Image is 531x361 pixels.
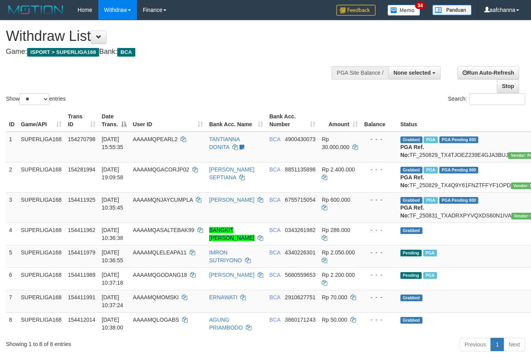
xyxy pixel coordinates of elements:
a: [PERSON_NAME] SEPTIANA [209,166,254,180]
b: PGA Ref. No: [400,174,424,188]
button: None selected [388,66,441,79]
span: None selected [393,70,431,76]
span: AAAAMQLELEAPA11 [133,249,187,256]
span: Marked by aafnonsreyleab [424,167,437,173]
span: [DATE] 10:37:18 [102,272,124,286]
span: 154411989 [68,272,96,278]
div: Showing 1 to 8 of 8 entries [6,337,216,348]
span: [DATE] 10:37:24 [102,294,124,308]
td: SUPERLIGA168 [18,312,65,335]
td: SUPERLIGA168 [18,245,65,267]
span: BCA [269,294,280,300]
span: Grabbed [400,295,422,301]
span: Copy 8851135898 to clipboard [285,166,315,173]
td: SUPERLIGA168 [18,192,65,223]
a: 1 [490,338,504,351]
a: Stop [497,79,519,93]
label: Search: [448,93,525,105]
span: [DATE] 19:09:58 [102,166,124,180]
span: BCA [269,136,280,142]
span: 154270798 [68,136,96,142]
span: Grabbed [400,197,422,204]
span: Copy 3860171243 to clipboard [285,317,315,323]
div: - - - [364,293,394,301]
span: Pending [400,272,422,279]
span: Copy 0343261982 to clipboard [285,227,315,233]
span: Rp 50.000 [322,317,347,323]
td: SUPERLIGA168 [18,162,65,192]
span: Copy 4900430073 to clipboard [285,136,315,142]
span: BCA [269,317,280,323]
img: Feedback.jpg [336,5,376,16]
span: AAAAMQPEARL2 [133,136,178,142]
a: AGUNG PRIAMBODO [209,317,243,331]
span: 154411979 [68,249,96,256]
div: - - - [364,196,394,204]
span: [DATE] 10:36:55 [102,249,124,263]
span: 154281994 [68,166,96,173]
span: Marked by aafsoycanthlai [424,197,437,204]
th: Bank Acc. Name: activate to sort column ascending [206,109,266,132]
select: Showentries [20,93,49,105]
td: 4 [6,223,18,245]
span: AAAAMQGACORJP02 [133,166,189,173]
a: Next [503,338,525,351]
th: ID [6,109,18,132]
span: [DATE] 15:55:35 [102,136,124,150]
span: PGA Pending [439,136,479,143]
span: Rp 30.000.000 [322,136,349,150]
span: Marked by aafsoycanthlai [423,272,437,279]
td: 5 [6,245,18,267]
span: Grabbed [400,227,422,234]
h1: Withdraw List [6,28,346,44]
td: 7 [6,290,18,312]
span: 154411962 [68,227,96,233]
div: PGA Site Balance / [332,66,388,79]
div: - - - [364,271,394,279]
div: - - - [364,166,394,173]
b: PGA Ref. No: [400,144,424,158]
span: AAAAMQMOMSKI [133,294,179,300]
span: Copy 2910627751 to clipboard [285,294,315,300]
span: 34 [415,2,426,9]
img: Button%20Memo.svg [387,5,420,16]
a: [PERSON_NAME] [209,197,254,203]
th: Balance [361,109,397,132]
img: MOTION_logo.png [6,4,66,16]
span: Copy 4340226301 to clipboard [285,249,315,256]
div: - - - [364,135,394,143]
span: AAAAMQNJAYCUMPLA [133,197,193,203]
th: User ID: activate to sort column ascending [130,109,206,132]
span: Grabbed [400,167,422,173]
th: Trans ID: activate to sort column ascending [65,109,99,132]
span: Marked by aafmaleo [424,136,437,143]
span: PGA Pending [439,197,479,204]
b: PGA Ref. No: [400,204,424,219]
span: Copy 6755715054 to clipboard [285,197,315,203]
span: BCA [117,48,135,57]
a: Run Auto-Refresh [457,66,519,79]
span: PGA Pending [439,167,479,173]
div: - - - [364,316,394,324]
td: 2 [6,162,18,192]
span: BCA [269,227,280,233]
td: 3 [6,192,18,223]
a: IMRON SUTRIYONO [209,249,242,263]
td: 1 [6,132,18,162]
span: Rp 2.400.000 [322,166,355,173]
span: Grabbed [400,136,422,143]
span: AAAAMQGODANG18 [133,272,187,278]
a: ERNAWATI [209,294,238,300]
span: Rp 2.200.000 [322,272,355,278]
span: ISPORT > SUPERLIGA168 [27,48,99,57]
a: BANGKIT [PERSON_NAME] [209,227,254,241]
input: Search: [469,93,525,105]
span: BCA [269,166,280,173]
span: AAAAMQLOGABS [133,317,179,323]
td: 8 [6,312,18,335]
label: Show entries [6,93,66,105]
span: 154412014 [68,317,96,323]
span: BCA [269,272,280,278]
h4: Game: Bank: [6,48,346,56]
a: Previous [459,338,491,351]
